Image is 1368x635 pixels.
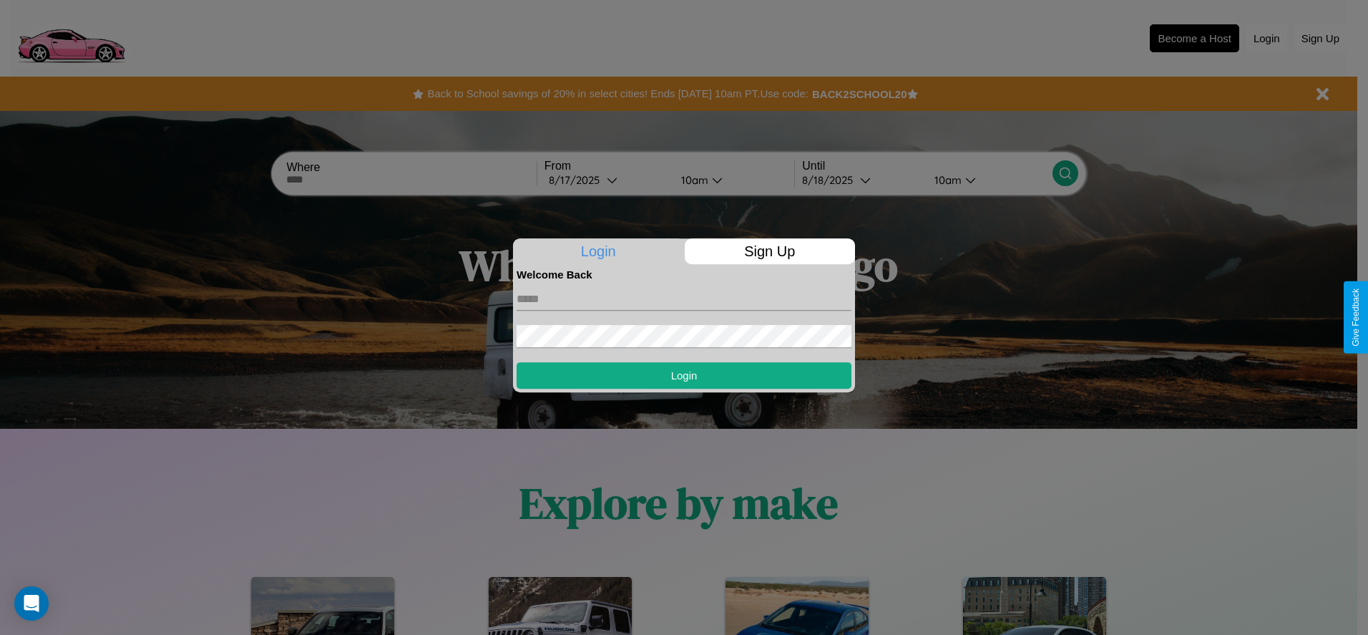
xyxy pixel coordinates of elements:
button: Login [517,362,851,389]
div: Open Intercom Messenger [14,586,49,621]
div: Give Feedback [1351,289,1361,346]
p: Login [513,238,684,264]
p: Sign Up [685,238,856,264]
h4: Welcome Back [517,268,851,281]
